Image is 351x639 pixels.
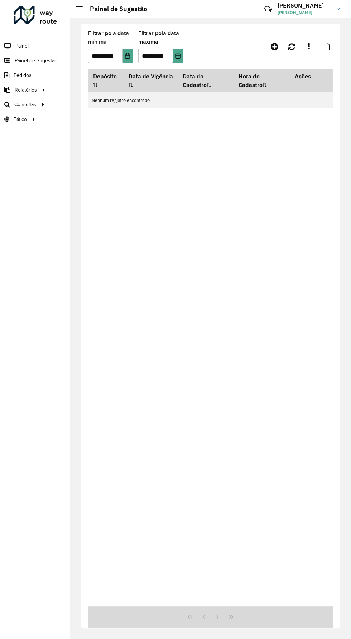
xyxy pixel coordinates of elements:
button: Choose Date [123,49,133,63]
span: Consultas [14,101,36,108]
h2: Painel de Sugestão [83,5,147,13]
td: Nenhum registro encontrado [88,92,333,108]
h3: [PERSON_NAME] [278,2,331,9]
span: Painel [15,42,29,50]
th: Data de Vigência [124,69,178,92]
span: Pedidos [14,72,32,79]
th: Ações [290,69,333,84]
span: Tático [14,115,27,123]
span: [PERSON_NAME] [278,9,331,16]
a: Contato Rápido [260,1,276,17]
span: Painel de Sugestão [15,57,57,64]
span: Relatórios [15,86,37,94]
label: Filtrar pela data mínima [88,29,133,46]
th: Data do Cadastro [178,69,234,92]
button: Choose Date [173,49,183,63]
th: Hora do Cadastro [234,69,290,92]
label: Filtrar pela data máxima [138,29,183,46]
th: Depósito [88,69,124,92]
